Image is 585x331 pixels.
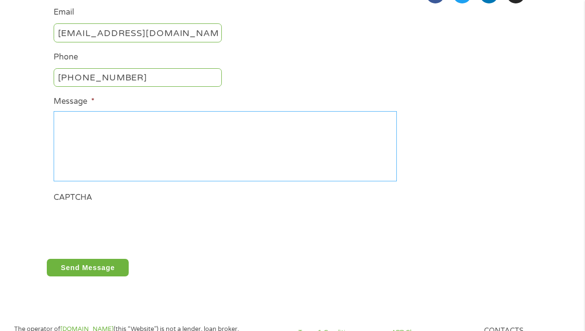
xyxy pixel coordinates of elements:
[54,52,78,62] label: Phone
[54,207,201,245] iframe: reCAPTCHA
[54,97,94,107] label: Message
[54,193,92,203] label: CAPTCHA
[54,7,74,18] label: Email
[47,259,129,276] input: Send Message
